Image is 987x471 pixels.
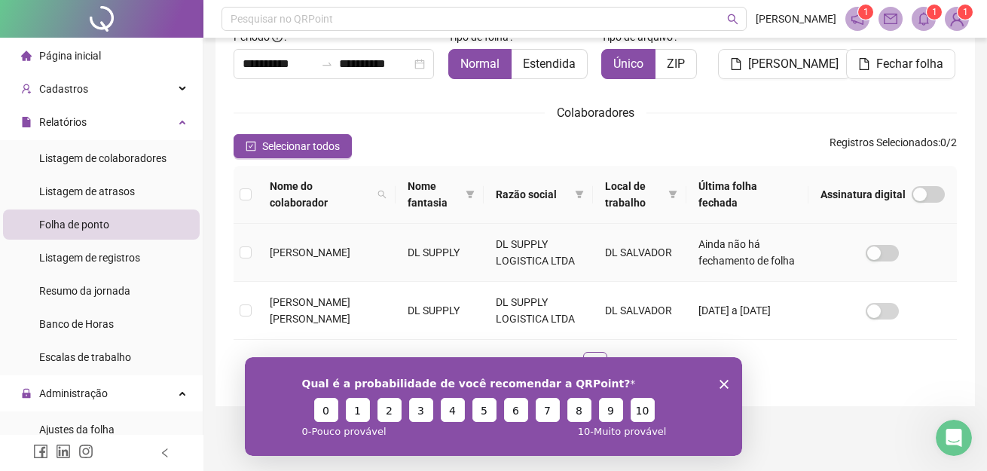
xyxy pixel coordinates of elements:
span: Ajustes da folha [39,424,115,436]
td: DL SUPPLY LOGISTICA LTDA [484,224,593,282]
span: facebook [33,444,48,459]
span: 1 [863,7,869,17]
span: 1 [932,7,937,17]
span: left [160,448,170,458]
span: bell [917,12,930,26]
span: Cadastros [39,83,88,95]
span: [PERSON_NAME] [PERSON_NAME] [270,296,350,325]
span: filter [575,190,584,199]
span: user-add [21,84,32,94]
td: DL SALVADOR [593,282,687,340]
span: filter [572,183,587,206]
sup: Atualize o seu contato no menu Meus Dados [958,5,973,20]
span: Normal [460,57,500,71]
span: Folha de ponto [39,219,109,231]
td: [DATE] a [DATE] [686,282,808,340]
span: Relatórios [39,116,87,128]
span: Fechar folha [876,55,943,73]
span: [PERSON_NAME] [756,11,836,27]
span: Administração [39,387,108,399]
span: Assinatura digital [820,186,906,203]
span: filter [668,190,677,199]
span: Selecionar todos [262,138,340,154]
li: 1 [583,352,607,376]
sup: 1 [858,5,873,20]
span: file [730,58,742,70]
li: Próxima página [613,352,637,376]
span: Nome fantasia [408,178,460,211]
span: Listagem de registros [39,252,140,264]
span: Colaboradores [557,106,634,120]
span: filter [665,175,680,214]
span: Banco de Horas [39,318,114,330]
li: Página anterior [553,352,577,376]
span: filter [463,175,478,214]
td: DL SALVADOR [593,224,687,282]
th: Última folha fechada [686,166,808,224]
iframe: Pesquisa da QRPoint [245,357,742,456]
img: 85632 [946,8,968,30]
footer: QRPoint © 2025 - 2.93.1 - [203,418,987,471]
span: 1 [963,7,968,17]
span: Único [613,57,643,71]
span: file [21,117,32,127]
span: search [374,175,390,214]
span: home [21,50,32,61]
span: Escalas de trabalho [39,351,131,363]
td: DL SUPPLY [396,224,484,282]
button: left [553,352,577,376]
button: right [613,352,637,376]
span: search [377,190,387,199]
span: swap-right [321,58,333,70]
span: check-square [246,141,256,151]
button: Fechar folha [846,49,955,79]
sup: 1 [927,5,942,20]
span: Razão social [496,186,569,203]
span: Ainda não há fechamento de folha [698,238,795,267]
button: Selecionar todos [234,134,352,158]
td: DL SUPPLY LOGISTICA LTDA [484,282,593,340]
button: [PERSON_NAME] [718,49,851,79]
span: linkedin [56,444,71,459]
span: filter [466,190,475,199]
span: Estendida [523,57,576,71]
span: Resumo da jornada [39,285,130,297]
span: [PERSON_NAME] [270,246,350,258]
span: [PERSON_NAME] [748,55,839,73]
span: Listagem de colaboradores [39,152,167,164]
span: Registros Selecionados [830,136,938,148]
span: ZIP [667,57,685,71]
a: 1 [584,353,607,375]
td: DL SUPPLY [396,282,484,340]
span: mail [884,12,897,26]
span: to [321,58,333,70]
span: Nome do colaborador [270,178,371,211]
span: Página inicial [39,50,101,62]
span: Local de trabalho [605,178,663,211]
span: search [727,14,738,25]
span: notification [851,12,864,26]
span: file [858,58,870,70]
span: lock [21,388,32,399]
span: Listagem de atrasos [39,185,135,197]
span: : 0 / 2 [830,134,957,158]
span: instagram [78,444,93,459]
iframe: Intercom live chat [936,420,972,456]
